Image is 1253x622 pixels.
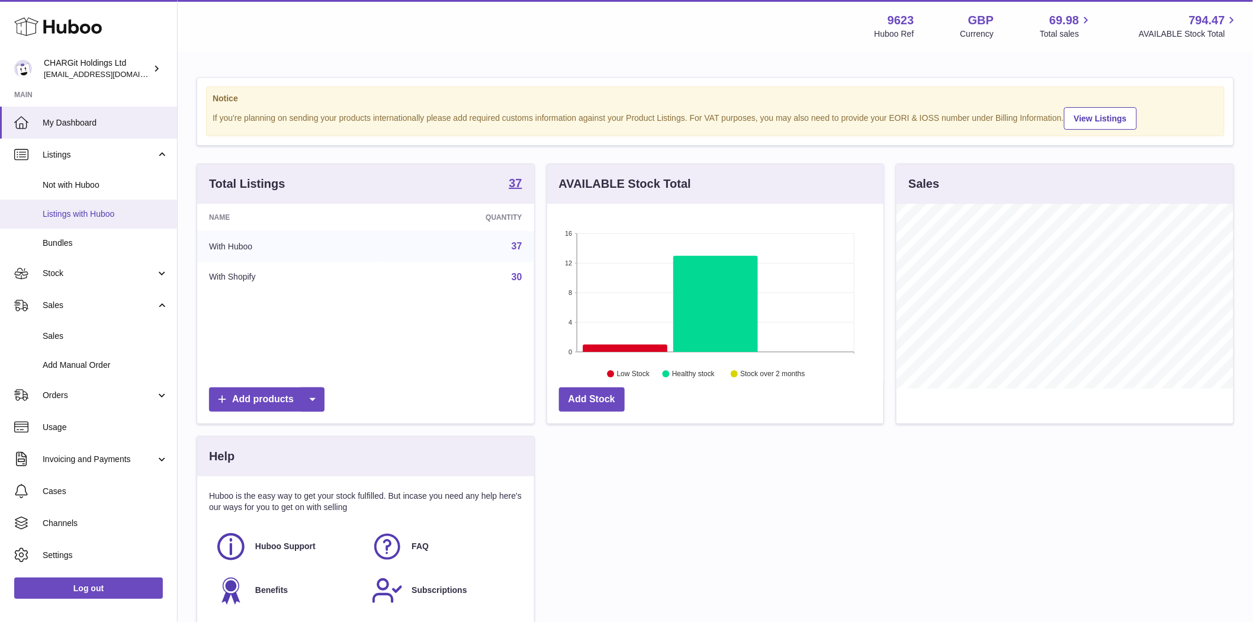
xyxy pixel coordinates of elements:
th: Name [197,204,379,231]
a: 30 [512,272,522,282]
text: 4 [568,319,572,326]
a: Add Stock [559,387,625,412]
div: Currency [960,28,994,40]
span: 69.98 [1049,12,1079,28]
strong: Notice [213,93,1218,104]
div: CHARGit Holdings Ltd [44,57,150,80]
img: internalAdmin-9623@internal.huboo.com [14,60,32,78]
span: Settings [43,550,168,561]
text: Healthy stock [672,370,715,379]
a: 37 [512,241,522,251]
a: 794.47 AVAILABLE Stock Total [1139,12,1239,40]
text: 16 [565,230,572,237]
a: Subscriptions [371,575,516,607]
span: Not with Huboo [43,179,168,191]
text: 12 [565,259,572,267]
text: 0 [568,348,572,355]
span: Listings with Huboo [43,209,168,220]
span: Listings [43,149,156,161]
p: Huboo is the easy way to get your stock fulfilled. But incase you need any help here's our ways f... [209,490,522,513]
span: Huboo Support [255,541,316,552]
td: With Shopify [197,262,379,293]
a: View Listings [1064,107,1137,130]
h3: Total Listings [209,176,285,192]
td: With Huboo [197,231,379,262]
span: Benefits [255,585,288,596]
span: Stock [43,268,156,279]
span: Invoicing and Payments [43,454,156,465]
a: 37 [509,177,522,191]
strong: 37 [509,177,522,189]
strong: GBP [968,12,994,28]
a: FAQ [371,531,516,563]
span: Sales [43,331,168,342]
text: Stock over 2 months [740,370,805,379]
span: [EMAIL_ADDRESS][DOMAIN_NAME] [44,69,174,79]
h3: Help [209,448,234,464]
h3: Sales [908,176,939,192]
span: Orders [43,390,156,401]
span: Subscriptions [412,585,467,596]
span: Add Manual Order [43,360,168,371]
a: Benefits [215,575,359,607]
span: My Dashboard [43,117,168,129]
a: Add products [209,387,325,412]
h3: AVAILABLE Stock Total [559,176,691,192]
span: Channels [43,518,168,529]
span: Usage [43,422,168,433]
a: 69.98 Total sales [1040,12,1093,40]
a: Log out [14,578,163,599]
span: AVAILABLE Stock Total [1139,28,1239,40]
span: FAQ [412,541,429,552]
span: Bundles [43,238,168,249]
text: Low Stock [617,370,650,379]
span: Total sales [1040,28,1093,40]
a: Huboo Support [215,531,359,563]
div: If you're planning on sending your products internationally please add required customs informati... [213,105,1218,130]
th: Quantity [379,204,534,231]
span: Cases [43,486,168,497]
span: 794.47 [1189,12,1225,28]
text: 8 [568,289,572,296]
span: Sales [43,300,156,311]
strong: 9623 [888,12,914,28]
div: Huboo Ref [875,28,914,40]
